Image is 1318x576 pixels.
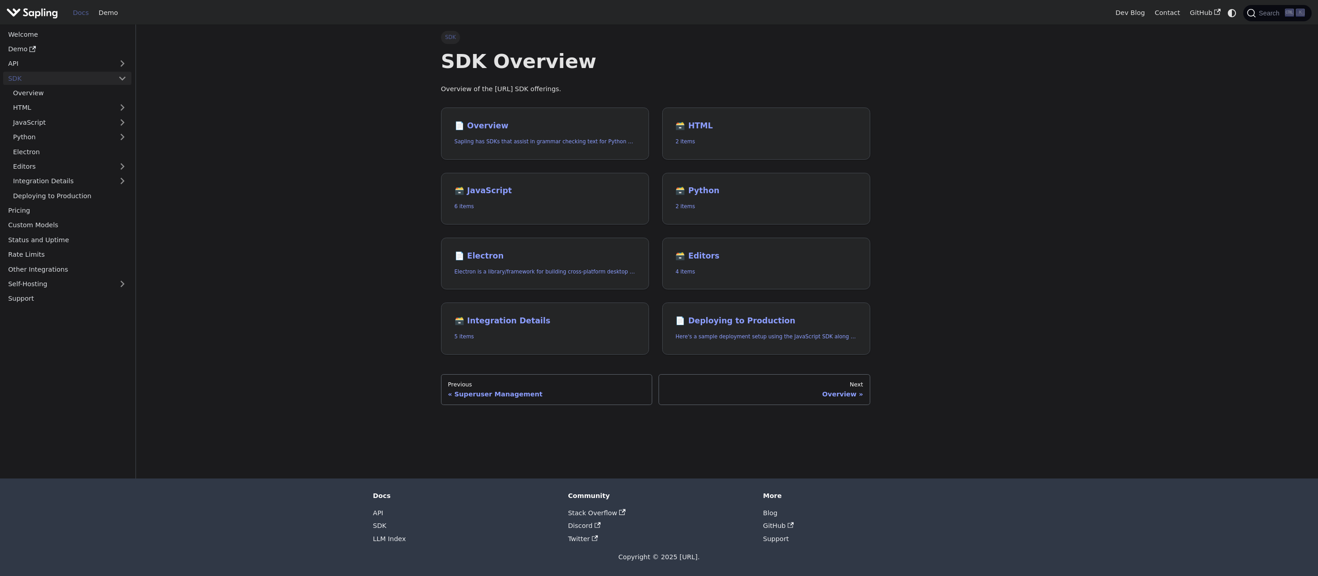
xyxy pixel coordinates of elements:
p: 2 items [675,202,856,211]
a: Demo [3,43,131,56]
a: 🗃️ JavaScript6 items [441,173,649,225]
h2: JavaScript [455,186,635,196]
h1: SDK Overview [441,49,870,73]
a: 🗃️ HTML2 items [662,107,870,160]
button: Expand sidebar category 'API' [113,57,131,70]
a: Discord [568,522,601,529]
div: Previous [448,381,645,388]
a: Dev Blog [1110,6,1149,20]
a: Stack Overflow [568,509,625,517]
a: Twitter [568,535,598,542]
a: Overview [8,87,131,100]
a: Docs [68,6,94,20]
a: NextOverview [659,374,870,405]
div: Overview [666,390,863,398]
a: Self-Hosting [3,278,131,291]
h2: Electron [455,251,635,261]
a: 📄️ Deploying to ProductionHere's a sample deployment setup using the JavaScript SDK along with a ... [662,303,870,355]
div: Docs [373,492,555,500]
a: 🗃️ Integration Details5 items [441,303,649,355]
p: 4 items [675,268,856,276]
a: Status and Uptime [3,233,131,246]
a: Rate Limits [3,248,131,261]
a: Pricing [3,204,131,217]
p: 6 items [455,202,635,211]
button: Expand sidebar category 'Editors' [113,160,131,173]
h2: Deploying to Production [675,316,856,326]
a: HTML [8,101,131,114]
h2: HTML [675,121,856,131]
h2: Editors [675,251,856,261]
div: More [763,492,945,500]
a: GitHub [1185,6,1225,20]
a: 📄️ OverviewSapling has SDKs that assist in grammar checking text for Python and JavaScript, and a... [441,107,649,160]
a: 🗃️ Editors4 items [662,238,870,290]
a: SDK [3,72,113,85]
a: 📄️ ElectronElectron is a library/framework for building cross-platform desktop apps with JavaScri... [441,238,649,290]
h2: Overview [455,121,635,131]
a: Custom Models [3,219,131,232]
img: Sapling.ai [6,6,58,20]
div: Next [666,381,863,388]
span: Search [1256,10,1285,17]
a: JavaScript [8,116,131,129]
div: Superuser Management [448,390,645,398]
p: Electron is a library/framework for building cross-platform desktop apps with JavaScript, HTML, a... [455,268,635,276]
a: Other Integrations [3,263,131,276]
p: 5 items [455,332,635,341]
p: Overview of the [URL] SDK offerings. [441,84,870,95]
button: Search (Ctrl+K) [1243,5,1311,21]
a: Support [3,292,131,305]
a: Welcome [3,28,131,41]
a: Demo [94,6,123,20]
a: API [373,509,383,517]
a: Sapling.ai [6,6,61,20]
p: Sapling has SDKs that assist in grammar checking text for Python and JavaScript, and an HTTP API ... [455,137,635,146]
a: Deploying to Production [8,189,131,202]
a: PreviousSuperuser Management [441,374,652,405]
div: Copyright © 2025 [URL]. [373,552,945,563]
a: 🗃️ Python2 items [662,173,870,225]
a: SDK [373,522,387,529]
a: LLM Index [373,535,406,542]
span: SDK [441,31,460,44]
div: Community [568,492,750,500]
a: GitHub [763,522,794,529]
a: Blog [763,509,778,517]
p: 2 items [675,137,856,146]
a: Contact [1150,6,1185,20]
a: Electron [8,145,131,158]
nav: Breadcrumbs [441,31,870,44]
a: API [3,57,113,70]
nav: Docs pages [441,374,870,405]
button: Switch between dark and light mode (currently system mode) [1226,6,1239,20]
h2: Integration Details [455,316,635,326]
a: Python [8,131,131,144]
kbd: K [1296,9,1305,17]
p: Here's a sample deployment setup using the JavaScript SDK along with a Python backend. [675,332,856,341]
a: Integration Details [8,175,131,188]
a: Editors [8,160,113,173]
button: Collapse sidebar category 'SDK' [113,72,131,85]
a: Support [763,535,789,542]
h2: Python [675,186,856,196]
